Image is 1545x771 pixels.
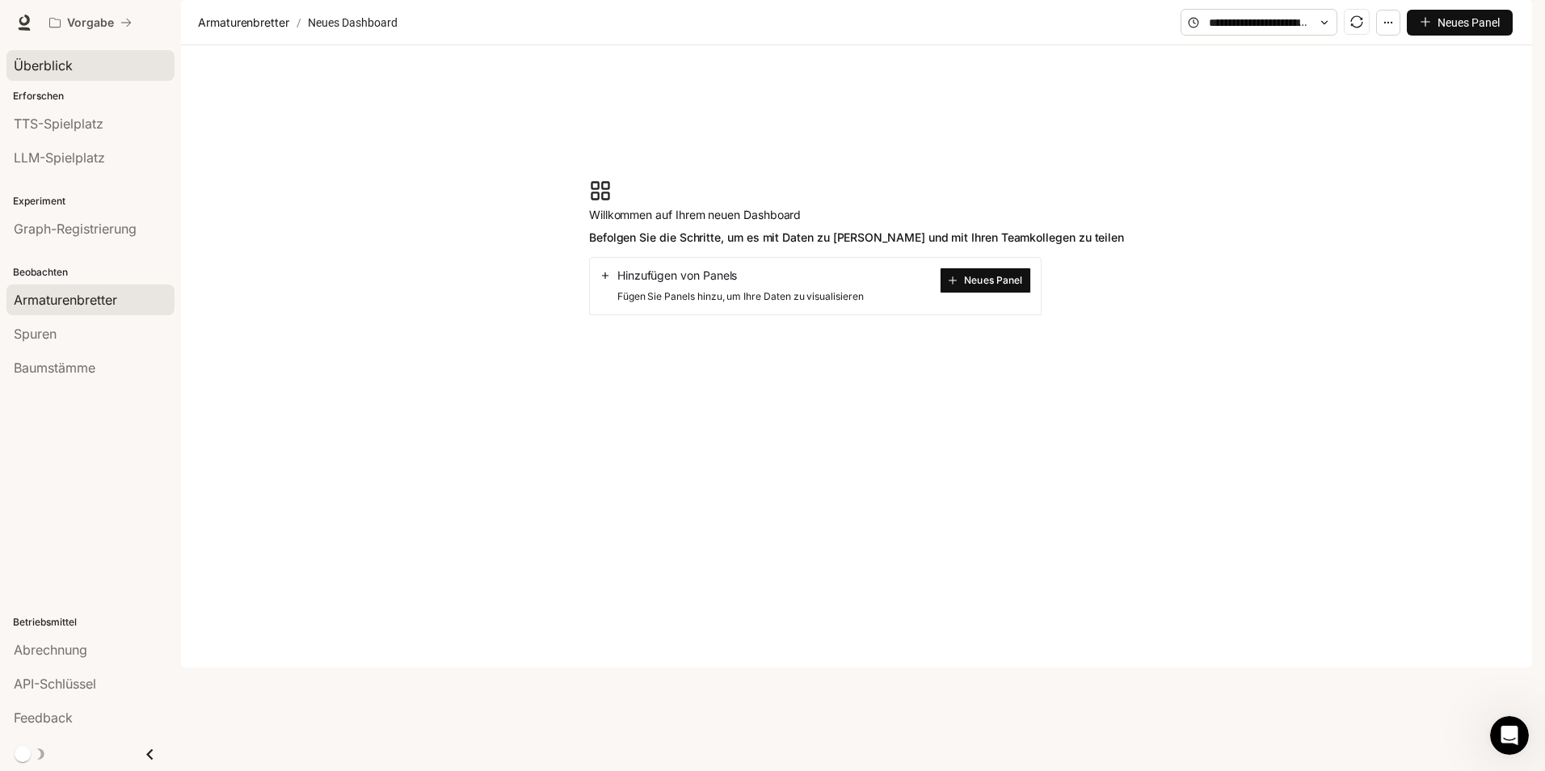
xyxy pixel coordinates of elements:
span: plus [1420,16,1431,27]
span: Hinzufügen von Panels [617,268,738,284]
span: Armaturenbretter [198,13,289,32]
span: Fügen Sie Panels hinzu, um Ihre Daten zu visualisieren [600,289,864,305]
iframe: Intercom live chat [1490,716,1529,755]
span: Willkommen auf Ihrem neuen Dashboard [589,205,1124,225]
span: Befolgen Sie die Schritte, um es mit Daten zu [PERSON_NAME] und mit Ihren Teamkollegen zu teilen [589,228,1124,247]
span: / [297,14,301,32]
article: Neues Dashboard [305,7,401,38]
p: Vorgabe [67,16,114,30]
button: Armaturenbretter [194,13,293,32]
button: Neues Panel [1407,10,1513,36]
span: Neues Panel [1438,14,1500,32]
span: Neues Panel [964,276,1022,284]
span: plus [948,276,958,285]
button: Alle Arbeitsbereiche [42,6,139,39]
button: Neues Panel [940,268,1031,293]
span: synchronisieren [1350,15,1363,28]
